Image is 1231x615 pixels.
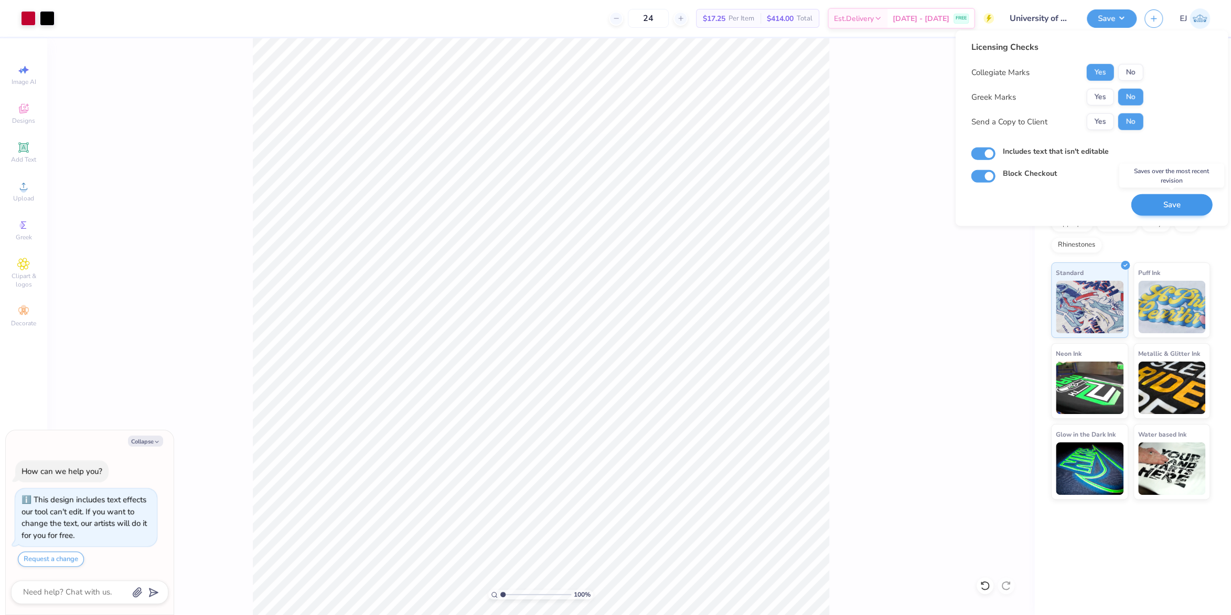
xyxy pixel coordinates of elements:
[22,494,147,540] div: This design includes text effects our tool can't edit. If you want to change the text, our artist...
[1180,13,1187,25] span: EJ
[1138,429,1186,440] span: Water based Ink
[1190,8,1210,29] img: Edgardo Jr
[574,590,591,599] span: 100 %
[956,15,967,22] span: FREE
[1138,442,1206,495] img: Water based Ink
[12,78,36,86] span: Image AI
[1119,164,1224,188] div: Saves over the most recent revision
[1118,113,1143,130] button: No
[1056,362,1123,414] img: Neon Ink
[1118,64,1143,81] button: No
[1180,8,1210,29] a: EJ
[1056,429,1116,440] span: Glow in the Dark Ink
[1056,442,1123,495] img: Glow in the Dark Ink
[1131,194,1212,216] button: Save
[1086,64,1114,81] button: Yes
[1138,267,1160,278] span: Puff Ink
[1138,348,1200,359] span: Metallic & Glitter Ink
[11,319,36,327] span: Decorate
[1002,146,1108,157] label: Includes text that isn't editable
[12,116,35,125] span: Designs
[729,13,754,24] span: Per Item
[1051,237,1102,253] div: Rhinestones
[834,13,874,24] span: Est. Delivery
[1138,362,1206,414] img: Metallic & Glitter Ink
[22,466,102,476] div: How can we help you?
[1138,281,1206,333] img: Puff Ink
[11,155,36,164] span: Add Text
[971,41,1143,54] div: Licensing Checks
[1056,267,1084,278] span: Standard
[5,272,42,289] span: Clipart & logos
[628,9,669,28] input: – –
[1056,348,1082,359] span: Neon Ink
[971,67,1029,79] div: Collegiate Marks
[1056,281,1123,333] img: Standard
[971,91,1015,103] div: Greek Marks
[13,194,34,203] span: Upload
[1087,9,1137,28] button: Save
[1086,113,1114,130] button: Yes
[893,13,949,24] span: [DATE] - [DATE]
[1118,89,1143,105] button: No
[16,233,32,241] span: Greek
[1002,8,1079,29] input: Untitled Design
[767,13,794,24] span: $414.00
[1086,89,1114,105] button: Yes
[1002,168,1056,179] label: Block Checkout
[703,13,725,24] span: $17.25
[971,116,1047,128] div: Send a Copy to Client
[128,436,163,447] button: Collapse
[18,552,84,567] button: Request a change
[797,13,812,24] span: Total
